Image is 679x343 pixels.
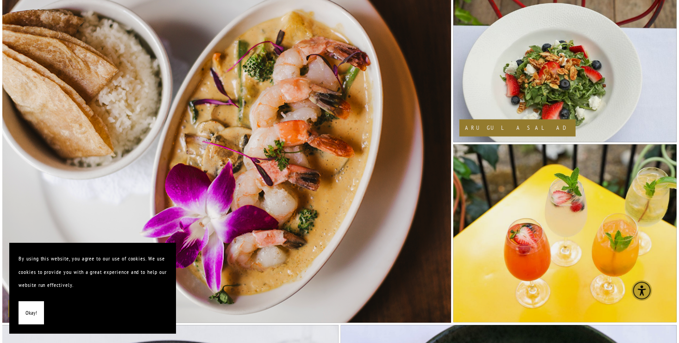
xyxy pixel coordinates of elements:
h2: Arugula Salad [465,125,570,131]
span: Okay! [25,306,37,320]
section: Cookie banner [9,243,176,334]
div: Accessibility Menu [632,280,652,301]
button: Okay! [19,301,44,325]
p: By using this website, you agree to our use of cookies. We use cookies to provide you with a grea... [19,252,167,292]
